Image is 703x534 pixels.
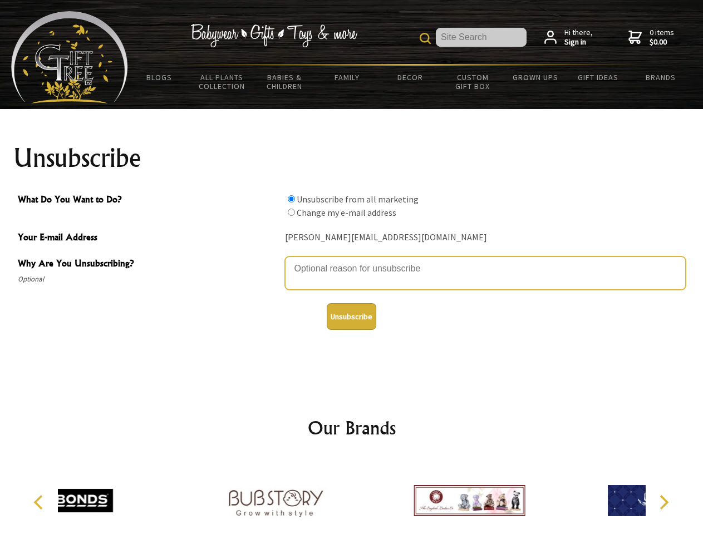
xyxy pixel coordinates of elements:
[288,195,295,202] input: What Do You Want to Do?
[567,66,630,89] a: Gift Ideas
[630,66,692,89] a: Brands
[441,66,504,98] a: Custom Gift Box
[18,230,279,246] span: Your E-mail Address
[650,27,674,47] span: 0 items
[18,192,279,209] span: What Do You Want to Do?
[650,37,674,47] strong: $0.00
[564,37,593,47] strong: Sign in
[288,209,295,216] input: What Do You Want to Do?
[316,66,379,89] a: Family
[128,66,191,89] a: BLOGS
[628,28,674,47] a: 0 items$0.00
[420,33,431,44] img: product search
[285,229,686,246] div: [PERSON_NAME][EMAIL_ADDRESS][DOMAIN_NAME]
[378,66,441,89] a: Decor
[18,256,279,273] span: Why Are You Unsubscribing?
[651,490,676,515] button: Next
[18,273,279,286] span: Optional
[11,11,128,103] img: Babyware - Gifts - Toys and more...
[504,66,567,89] a: Grown Ups
[436,28,527,47] input: Site Search
[285,256,686,290] textarea: Why Are You Unsubscribing?
[297,194,419,205] label: Unsubscribe from all marketing
[297,207,396,218] label: Change my e-mail address
[544,28,593,47] a: Hi there,Sign in
[28,490,52,515] button: Previous
[22,414,681,441] h2: Our Brands
[190,24,357,47] img: Babywear - Gifts - Toys & more
[191,66,254,98] a: All Plants Collection
[13,145,690,171] h1: Unsubscribe
[564,28,593,47] span: Hi there,
[253,66,316,98] a: Babies & Children
[327,303,376,330] button: Unsubscribe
